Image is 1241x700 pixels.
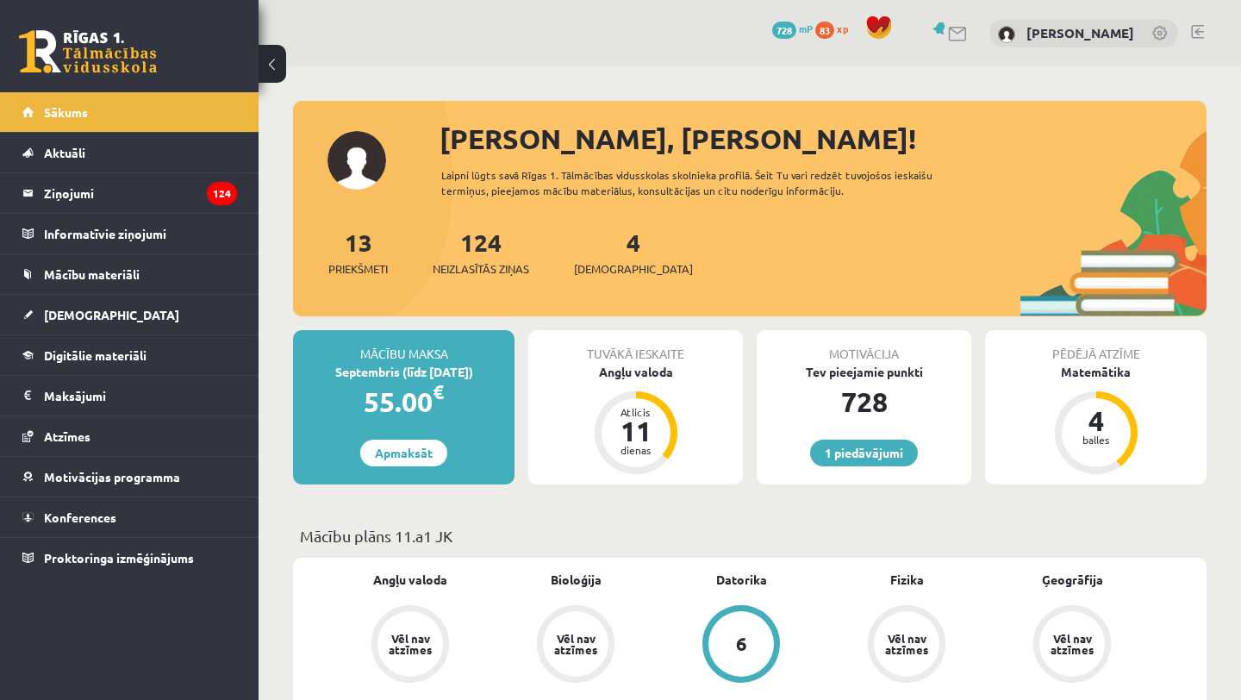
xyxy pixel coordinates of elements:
[44,550,194,566] span: Proktoringa izmēģinājums
[19,30,157,73] a: Rīgas 1. Tālmācības vidusskola
[44,307,179,322] span: [DEMOGRAPHIC_DATA]
[44,104,88,120] span: Sākums
[815,22,857,35] a: 83 xp
[22,295,237,334] a: [DEMOGRAPHIC_DATA]
[300,524,1200,547] p: Mācību plāns 11.a1 JK
[985,330,1207,363] div: Pēdējā atzīme
[882,633,931,655] div: Vēl nav atzīmes
[293,330,514,363] div: Mācību maksa
[837,22,848,35] span: xp
[44,347,147,363] span: Digitālie materiāli
[22,173,237,213] a: Ziņojumi124
[433,379,444,404] span: €
[810,440,918,466] a: 1 piedāvājumi
[22,538,237,578] a: Proktoringa izmēģinājums
[207,182,237,205] i: 124
[440,118,1207,159] div: [PERSON_NAME], [PERSON_NAME]!
[493,605,658,686] a: Vēl nav atzīmes
[22,335,237,375] a: Digitālie materiāli
[716,571,767,589] a: Datorika
[22,416,237,456] a: Atzīmes
[433,260,529,278] span: Neizlasītās ziņas
[22,254,237,294] a: Mācību materiāli
[44,266,140,282] span: Mācību materiāli
[22,376,237,416] a: Maksājumi
[890,571,924,589] a: Fizika
[1048,633,1096,655] div: Vēl nav atzīmes
[610,407,662,417] div: Atlicis
[360,440,447,466] a: Apmaksāt
[44,428,90,444] span: Atzīmes
[985,363,1207,381] div: Matemātika
[985,363,1207,477] a: Matemātika 4 balles
[772,22,796,39] span: 728
[989,605,1155,686] a: Vēl nav atzīmes
[815,22,834,39] span: 83
[1070,407,1122,434] div: 4
[44,214,237,253] legend: Informatīvie ziņojumi
[757,381,971,422] div: 728
[757,363,971,381] div: Tev pieejamie punkti
[574,227,693,278] a: 4[DEMOGRAPHIC_DATA]
[528,363,743,477] a: Angļu valoda Atlicis 11 dienas
[1042,571,1103,589] a: Ģeogrāfija
[441,167,989,198] div: Laipni lūgts savā Rīgas 1. Tālmācības vidusskolas skolnieka profilā. Šeit Tu vari redzēt tuvojošo...
[293,381,514,422] div: 55.00
[1070,434,1122,445] div: balles
[328,227,388,278] a: 13Priekšmeti
[44,469,180,484] span: Motivācijas programma
[22,214,237,253] a: Informatīvie ziņojumi
[44,509,116,525] span: Konferences
[433,227,529,278] a: 124Neizlasītās ziņas
[552,633,600,655] div: Vēl nav atzīmes
[22,133,237,172] a: Aktuāli
[386,633,434,655] div: Vēl nav atzīmes
[772,22,813,35] a: 728 mP
[551,571,602,589] a: Bioloģija
[610,445,662,455] div: dienas
[757,330,971,363] div: Motivācija
[22,92,237,132] a: Sākums
[44,376,237,416] legend: Maksājumi
[528,363,743,381] div: Angļu valoda
[22,457,237,497] a: Motivācijas programma
[327,605,493,686] a: Vēl nav atzīmes
[293,363,514,381] div: Septembris (līdz [DATE])
[574,260,693,278] span: [DEMOGRAPHIC_DATA]
[373,571,447,589] a: Angļu valoda
[799,22,813,35] span: mP
[610,417,662,445] div: 11
[44,145,85,160] span: Aktuāli
[998,26,1015,43] img: Aleksandra Gviļova
[528,330,743,363] div: Tuvākā ieskaite
[1026,24,1134,41] a: [PERSON_NAME]
[736,634,747,653] div: 6
[658,605,824,686] a: 6
[22,497,237,537] a: Konferences
[824,605,989,686] a: Vēl nav atzīmes
[328,260,388,278] span: Priekšmeti
[44,173,237,213] legend: Ziņojumi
